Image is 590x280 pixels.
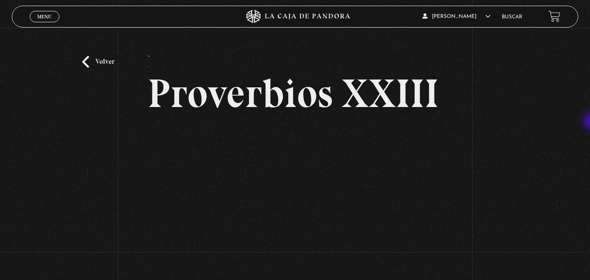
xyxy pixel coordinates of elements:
span: Cerrar [34,21,55,28]
a: View your shopping cart [549,10,560,22]
span: [PERSON_NAME] [422,14,490,19]
span: Menu [37,14,52,19]
a: Volver [82,56,114,68]
h2: Proverbios XXIII [148,73,442,114]
p: - [148,56,150,73]
a: Buscar [502,14,522,20]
